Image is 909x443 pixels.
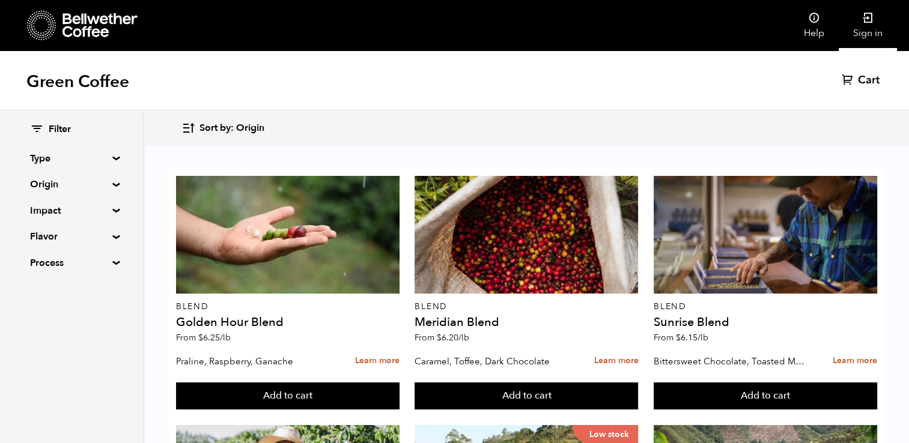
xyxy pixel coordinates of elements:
span: /lb [698,332,708,343]
span: From [415,332,469,343]
span: $ [676,332,681,343]
summary: Origin [30,177,113,191]
bdi: 6.20 [437,332,469,343]
h4: Meridian Blend [415,316,638,328]
span: /lb [458,332,469,343]
span: From [654,332,708,343]
span: Sort by: Origin [199,122,264,135]
p: Praline, Raspberry, Ganache [176,352,328,370]
h4: Golden Hour Blend [176,316,400,328]
button: Add to cart [654,382,877,410]
p: Blend [654,303,877,311]
p: Bittersweet Chocolate, Toasted Marshmallow, Candied Orange, Praline [654,352,806,370]
p: Blend [415,303,638,311]
span: $ [198,332,203,343]
button: Add to cart [176,382,400,410]
bdi: 6.25 [198,332,231,343]
bdi: 6.15 [676,332,708,343]
summary: Type [30,151,113,166]
summary: Process [30,256,113,270]
a: Learn more [594,348,638,374]
a: Learn more [355,348,400,374]
h1: Green Coffee [26,71,129,92]
span: /lb [220,332,231,343]
summary: Flavor [30,229,113,244]
button: Add to cart [415,382,638,410]
a: Cart [842,73,883,88]
span: $ [437,332,442,343]
button: Sort by: Origin [181,114,264,142]
a: Learn more [833,348,877,374]
summary: Impact [30,203,113,218]
p: Blend [176,303,400,311]
span: Filter [49,123,71,136]
span: Cart [858,73,880,88]
span: From [176,332,231,343]
h4: Sunrise Blend [654,316,877,328]
p: Caramel, Toffee, Dark Chocolate [415,352,567,370]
